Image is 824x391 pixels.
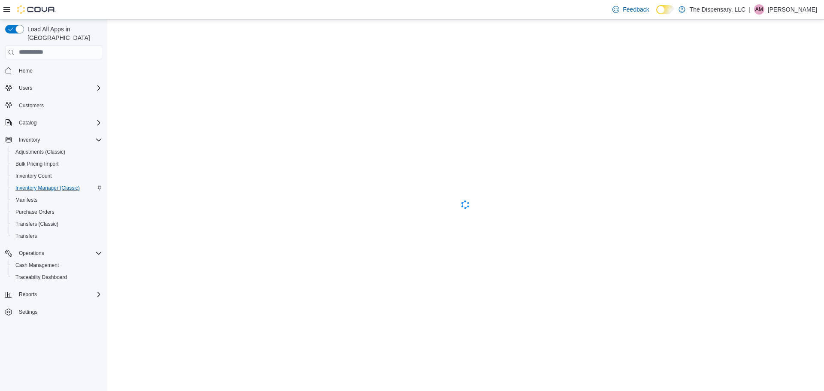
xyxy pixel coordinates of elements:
[12,195,102,205] span: Manifests
[12,219,62,229] a: Transfers (Classic)
[9,170,106,182] button: Inventory Count
[749,4,751,15] p: |
[19,67,33,74] span: Home
[15,306,102,317] span: Settings
[15,221,58,227] span: Transfers (Classic)
[19,119,36,126] span: Catalog
[15,135,102,145] span: Inventory
[19,85,32,91] span: Users
[19,102,44,109] span: Customers
[15,100,47,111] a: Customers
[5,61,102,341] nav: Complex example
[15,289,40,300] button: Reports
[19,250,44,257] span: Operations
[609,1,652,18] a: Feedback
[2,64,106,77] button: Home
[15,289,102,300] span: Reports
[12,219,102,229] span: Transfers (Classic)
[12,260,62,270] a: Cash Management
[755,4,763,15] span: AM
[12,147,69,157] a: Adjustments (Classic)
[24,25,102,42] span: Load All Apps in [GEOGRAPHIC_DATA]
[656,5,674,14] input: Dark Mode
[12,171,55,181] a: Inventory Count
[12,159,102,169] span: Bulk Pricing Import
[12,231,102,241] span: Transfers
[12,272,102,282] span: Traceabilty Dashboard
[690,4,745,15] p: The Dispensary, LLC
[754,4,764,15] div: Alisha Madison
[2,99,106,112] button: Customers
[15,66,36,76] a: Home
[15,149,65,155] span: Adjustments (Classic)
[9,259,106,271] button: Cash Management
[15,185,80,191] span: Inventory Manager (Classic)
[768,4,817,15] p: [PERSON_NAME]
[12,183,102,193] span: Inventory Manager (Classic)
[15,274,67,281] span: Traceabilty Dashboard
[12,159,62,169] a: Bulk Pricing Import
[15,209,55,215] span: Purchase Orders
[2,117,106,129] button: Catalog
[2,288,106,300] button: Reports
[15,83,102,93] span: Users
[15,307,41,317] a: Settings
[12,260,102,270] span: Cash Management
[12,207,102,217] span: Purchase Orders
[15,197,37,203] span: Manifests
[15,248,48,258] button: Operations
[9,206,106,218] button: Purchase Orders
[2,247,106,259] button: Operations
[9,194,106,206] button: Manifests
[12,272,70,282] a: Traceabilty Dashboard
[15,248,102,258] span: Operations
[15,118,40,128] button: Catalog
[9,218,106,230] button: Transfers (Classic)
[17,5,56,14] img: Cova
[12,147,102,157] span: Adjustments (Classic)
[15,173,52,179] span: Inventory Count
[9,158,106,170] button: Bulk Pricing Import
[15,65,102,76] span: Home
[2,82,106,94] button: Users
[623,5,649,14] span: Feedback
[2,306,106,318] button: Settings
[9,230,106,242] button: Transfers
[15,118,102,128] span: Catalog
[15,233,37,239] span: Transfers
[12,231,40,241] a: Transfers
[2,134,106,146] button: Inventory
[15,262,59,269] span: Cash Management
[15,100,102,111] span: Customers
[12,183,83,193] a: Inventory Manager (Classic)
[656,14,657,15] span: Dark Mode
[15,135,43,145] button: Inventory
[15,83,36,93] button: Users
[15,161,59,167] span: Bulk Pricing Import
[19,309,37,315] span: Settings
[12,207,58,217] a: Purchase Orders
[9,146,106,158] button: Adjustments (Classic)
[9,182,106,194] button: Inventory Manager (Classic)
[19,291,37,298] span: Reports
[12,195,41,205] a: Manifests
[12,171,102,181] span: Inventory Count
[9,271,106,283] button: Traceabilty Dashboard
[19,136,40,143] span: Inventory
